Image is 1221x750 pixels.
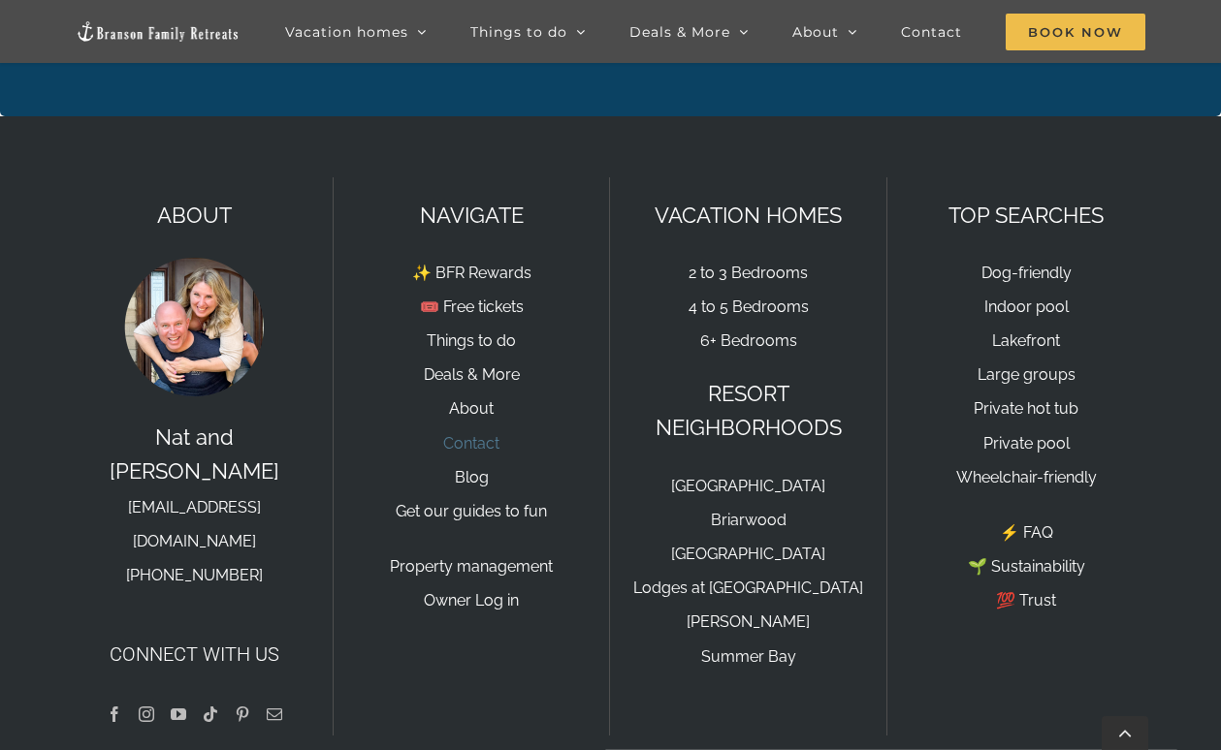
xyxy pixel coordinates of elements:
[1006,14,1145,50] span: Book Now
[353,199,591,233] p: NAVIGATE
[76,640,313,669] h4: Connect with us
[689,297,809,316] a: 4 to 5 Bedrooms
[128,498,261,550] a: [EMAIL_ADDRESS][DOMAIN_NAME]
[427,331,516,350] a: Things to do
[443,434,499,453] a: Contact
[974,399,1078,418] a: Private hot tub
[968,557,1085,576] a: 🌱 Sustainability
[633,578,863,597] a: Lodges at [GEOGRAPHIC_DATA]
[1000,523,1053,542] a: ⚡️ FAQ
[956,468,1097,486] a: Wheelchair-friendly
[412,264,531,282] a: ✨ BFR Rewards
[171,706,186,722] a: YouTube
[76,20,241,43] img: Branson Family Retreats Logo
[701,647,796,666] a: Summer Bay
[687,612,810,631] a: [PERSON_NAME]
[420,297,524,316] a: 🎟️ Free tickets
[107,706,122,722] a: Facebook
[992,331,1060,350] a: Lakefront
[689,264,808,282] a: 2 to 3 Bedrooms
[470,25,567,39] span: Things to do
[126,566,263,584] a: [PHONE_NUMBER]
[76,421,313,591] p: Nat and [PERSON_NAME]
[390,557,553,576] a: Property management
[792,25,839,39] span: About
[396,502,547,520] a: Get our guides to fun
[983,434,1070,453] a: Private pool
[76,199,313,233] p: ABOUT
[235,706,250,722] a: Pinterest
[267,706,282,722] a: Mail
[984,297,1069,316] a: Indoor pool
[671,477,825,495] a: [GEOGRAPHIC_DATA]
[285,25,408,39] span: Vacation homes
[629,377,867,445] p: RESORT NEIGHBORHOODS
[121,254,267,399] img: Nat and Tyann
[711,511,787,529] a: Briarwood
[449,399,494,418] a: About
[671,545,825,563] a: [GEOGRAPHIC_DATA]
[978,365,1076,384] a: Large groups
[901,25,962,39] span: Contact
[424,365,520,384] a: Deals & More
[700,331,797,350] a: 6+ Bedrooms
[629,199,867,233] p: VACATION HOMES
[629,25,730,39] span: Deals & More
[455,468,489,486] a: Blog
[907,199,1145,233] p: TOP SEARCHES
[139,706,154,722] a: Instagram
[981,264,1072,282] a: Dog-friendly
[203,706,218,722] a: Tiktok
[424,591,519,609] a: Owner Log in
[996,591,1056,609] a: 💯 Trust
